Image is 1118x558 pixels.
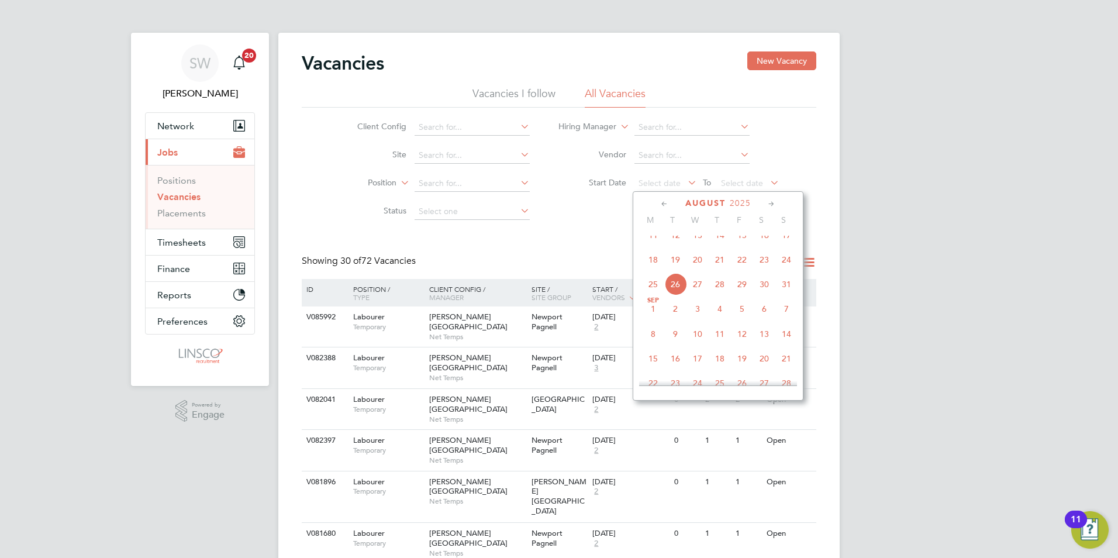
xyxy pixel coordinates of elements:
span: 29 [731,273,753,295]
div: 11 [1071,519,1081,535]
div: Open [764,471,815,493]
span: Labourer [353,312,385,322]
span: 22 [731,249,753,271]
button: Finance [146,256,254,281]
span: [PERSON_NAME][GEOGRAPHIC_DATA] [429,435,508,455]
span: Labourer [353,435,385,445]
span: 19 [731,347,753,370]
span: 72 Vacancies [340,255,416,267]
span: F [728,215,750,225]
span: 21 [709,249,731,271]
span: Labourer [353,528,385,538]
div: 1 [702,471,733,493]
label: Hiring Manager [549,121,616,133]
span: Vendors [592,292,625,302]
span: Powered by [192,400,225,410]
span: 18 [709,347,731,370]
div: Showing [302,255,418,267]
span: 11 [642,224,664,246]
button: Reports [146,282,254,308]
span: 2 [592,446,600,456]
span: Select date [639,178,681,188]
span: Temporary [353,363,423,373]
label: Start Date [559,177,626,188]
span: To [699,175,715,190]
span: Labourer [353,394,385,404]
span: 20 [686,249,709,271]
div: [DATE] [592,477,668,487]
span: 16 [664,347,686,370]
span: SW [189,56,211,71]
span: Net Temps [429,373,526,383]
span: 27 [686,273,709,295]
div: [DATE] [592,353,668,363]
span: 31 [775,273,798,295]
span: 8 [642,323,664,345]
div: Open [764,523,815,545]
span: 21 [775,347,798,370]
span: 23 [664,372,686,394]
span: 26 [664,273,686,295]
div: 1 [702,430,733,452]
a: Placements [157,208,206,219]
span: 15 [731,224,753,246]
span: 30 [753,273,775,295]
div: V081896 [303,471,344,493]
span: Type [353,292,370,302]
span: 10 [686,323,709,345]
span: [PERSON_NAME][GEOGRAPHIC_DATA] [429,528,508,548]
span: 3 [686,298,709,320]
div: Jobs [146,165,254,229]
span: 25 [642,273,664,295]
span: Net Temps [429,549,526,558]
div: ID [303,279,344,299]
div: V081680 [303,523,344,545]
span: Net Temps [429,415,526,424]
span: Net Temps [429,332,526,342]
button: Jobs [146,139,254,165]
div: Client Config / [426,279,529,307]
input: Search for... [415,175,530,192]
button: New Vacancy [747,51,816,70]
span: Engage [192,410,225,420]
span: 14 [775,323,798,345]
span: [PERSON_NAME][GEOGRAPHIC_DATA] [429,477,508,497]
label: Client Config [339,121,406,132]
nav: Main navigation [131,33,269,386]
input: Search for... [634,147,750,164]
span: [PERSON_NAME][GEOGRAPHIC_DATA] [429,353,508,373]
span: 2 [592,405,600,415]
span: August [685,198,726,208]
span: Manager [429,292,464,302]
span: Finance [157,263,190,274]
span: Preferences [157,316,208,327]
span: Sep [642,298,664,304]
span: 17 [775,224,798,246]
div: V082388 [303,347,344,369]
span: Reports [157,290,191,301]
div: V082397 [303,430,344,452]
div: [DATE] [592,312,668,322]
span: 13 [686,224,709,246]
span: Shaun White [145,87,255,101]
input: Search for... [415,119,530,136]
span: 25 [709,372,731,394]
span: 20 [753,347,775,370]
a: 20 [227,44,251,82]
a: SW[PERSON_NAME] [145,44,255,101]
div: Start / [589,279,671,308]
a: Vacancies [157,191,201,202]
span: 19 [664,249,686,271]
span: 24 [775,249,798,271]
span: [PERSON_NAME][GEOGRAPHIC_DATA] [429,312,508,332]
li: All Vacancies [585,87,646,108]
a: Go to home page [145,346,255,365]
span: Select date [721,178,763,188]
span: 9 [664,323,686,345]
span: 28 [709,273,731,295]
span: 20 [242,49,256,63]
div: 0 [671,471,702,493]
div: 1 [702,523,733,545]
span: 2 [592,322,600,332]
span: [PERSON_NAME][GEOGRAPHIC_DATA] [532,477,586,516]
